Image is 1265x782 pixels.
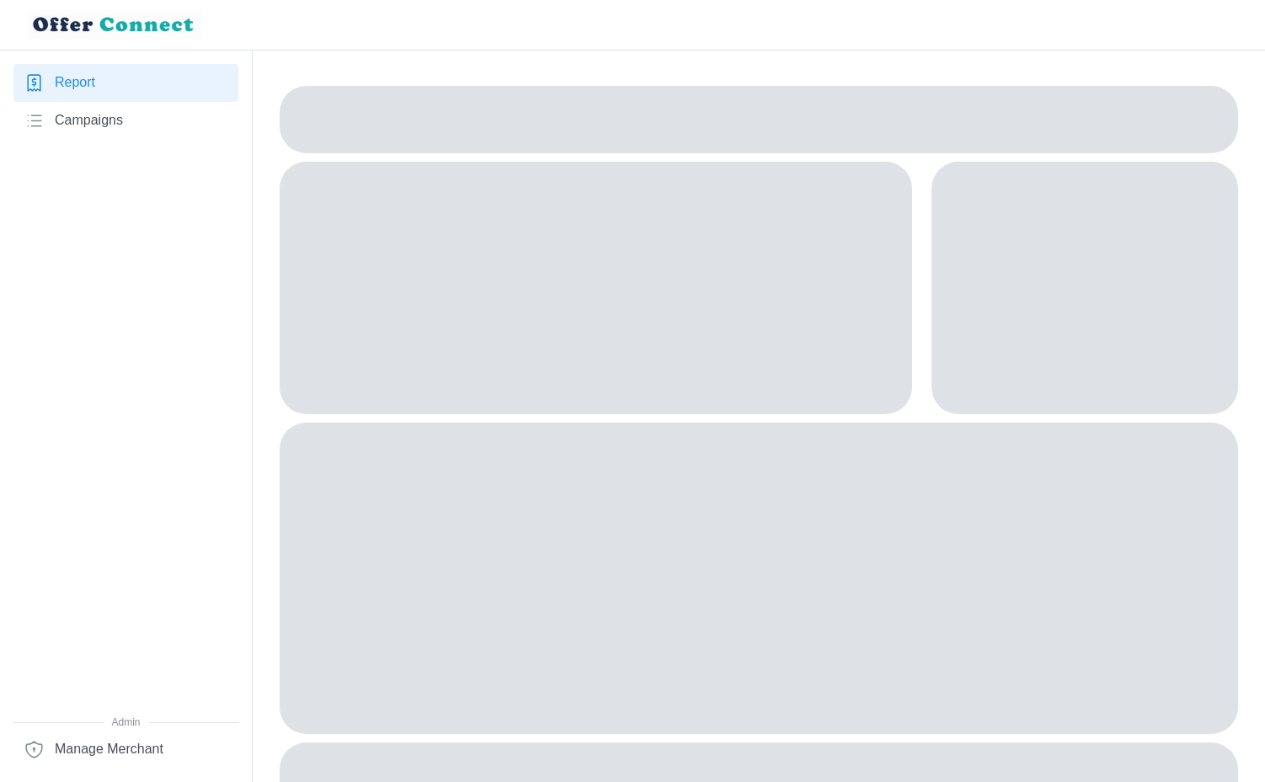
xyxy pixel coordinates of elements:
span: Manage Merchant [55,739,163,760]
a: Manage Merchant [13,731,238,769]
img: loyalBe Logo [27,10,202,40]
a: Campaigns [13,102,238,140]
a: Report [13,64,238,102]
span: Campaigns [55,110,123,131]
span: Admin [13,715,238,731]
span: Report [55,72,95,93]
